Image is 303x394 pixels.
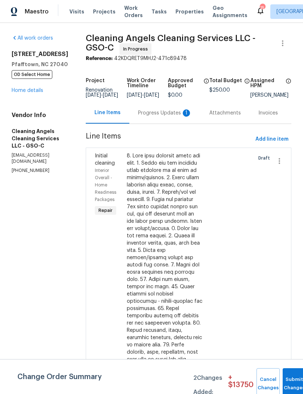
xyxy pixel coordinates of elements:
[127,78,168,88] h5: Work Order Timeline
[209,109,241,117] div: Attachments
[25,8,49,15] span: Maestro
[86,34,255,52] span: Cleaning Angels Cleaning Services LLC - GSO-C
[124,4,143,19] span: Work Orders
[203,78,209,93] span: The total cost of line items that have been approved by both Opendoor and the Trade Partner. This...
[127,93,142,98] span: [DATE]
[183,109,190,117] div: 1
[12,88,43,93] a: Home details
[12,112,68,119] h4: Vendor Info
[209,78,242,83] h5: Total Budget
[123,45,151,53] span: In Progress
[12,36,53,41] a: All work orders
[286,375,302,392] span: Submit Changes
[12,51,68,58] h2: [STREET_ADDRESS]
[93,8,116,15] span: Projects
[138,109,192,117] div: Progress Updates
[86,93,101,98] span: [DATE]
[175,8,204,15] span: Properties
[96,207,116,214] span: Repair
[250,78,283,88] h5: Assigned HPM
[127,93,159,98] span: -
[250,93,291,98] div: [PERSON_NAME]
[86,56,113,61] b: Reference:
[213,4,247,19] span: Geo Assignments
[12,70,52,79] span: OD Select Home
[258,109,278,117] div: Invoices
[69,8,84,15] span: Visits
[260,375,276,392] span: Cancel Changes
[103,93,118,98] span: [DATE]
[86,55,291,62] div: 42KDQRET9MHJ2-471c89478
[151,9,167,14] span: Tasks
[95,168,116,202] span: Interior Overall - Home Readiness Packages
[94,109,121,116] div: Line Items
[12,168,68,174] p: [PHONE_NUMBER]
[12,152,68,165] p: [EMAIL_ADDRESS][DOMAIN_NAME]
[168,78,201,88] h5: Approved Budget
[209,88,230,93] span: $250.00
[86,88,118,98] span: Renovation
[12,61,68,68] h5: Pfafftown, NC 27040
[144,93,159,98] span: [DATE]
[252,133,291,146] button: Add line item
[260,4,265,12] div: 15
[86,133,252,146] span: Line Items
[86,93,118,98] span: -
[255,135,288,144] span: Add line item
[95,153,115,166] span: Initial cleaning
[286,78,291,93] span: The hpm assigned to this work order.
[244,78,250,88] span: The total cost of line items that have been proposed by Opendoor. This sum includes line items th...
[12,128,68,149] h5: Cleaning Angels Cleaning Services LLC - GSO-C
[86,78,105,83] h5: Project
[258,154,273,162] span: Draft
[168,93,182,98] span: $0.00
